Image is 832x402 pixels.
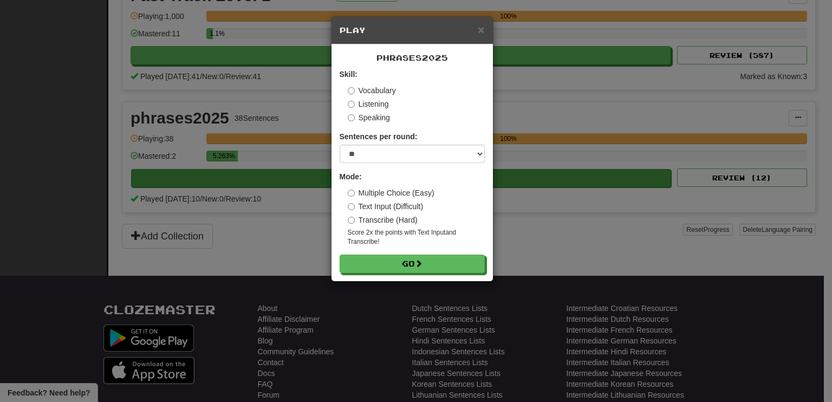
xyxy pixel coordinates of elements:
[348,201,424,212] label: Text Input (Difficult)
[478,24,484,35] button: Close
[340,70,357,79] strong: Skill:
[340,255,485,273] button: Go
[340,25,485,36] h5: Play
[340,131,418,142] label: Sentences per round:
[348,217,355,224] input: Transcribe (Hard)
[348,190,355,197] input: Multiple Choice (Easy)
[348,114,355,121] input: Speaking
[348,187,434,198] label: Multiple Choice (Easy)
[340,172,362,181] strong: Mode:
[348,99,389,109] label: Listening
[348,203,355,210] input: Text Input (Difficult)
[348,101,355,108] input: Listening
[348,215,418,225] label: Transcribe (Hard)
[348,87,355,94] input: Vocabulary
[348,85,396,96] label: Vocabulary
[376,53,448,62] span: phrases2025
[348,112,390,123] label: Speaking
[348,228,485,247] small: Score 2x the points with Text Input and Transcribe !
[478,23,484,36] span: ×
